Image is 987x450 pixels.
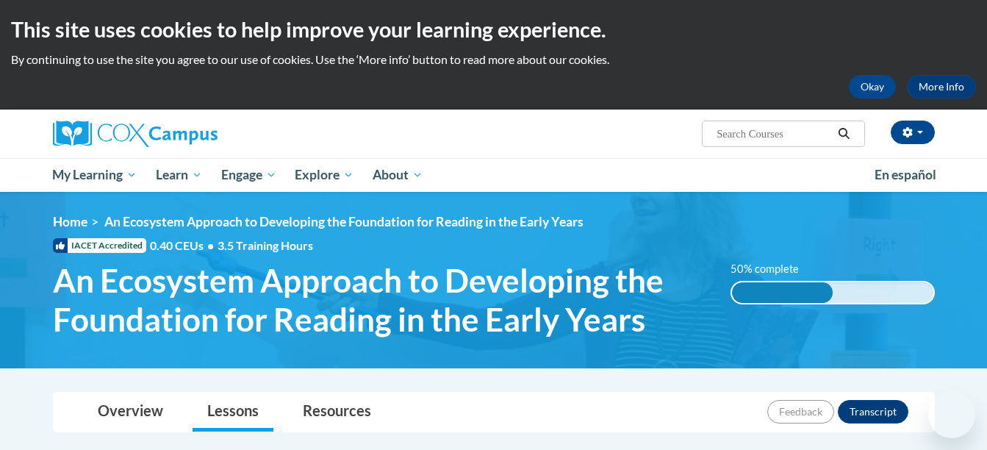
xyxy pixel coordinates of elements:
[53,238,146,253] span: IACET Accredited
[849,75,896,99] button: Okay
[43,158,147,192] a: My Learning
[838,400,908,424] button: Transcript
[83,393,178,432] a: Overview
[193,393,273,432] a: Lessons
[11,15,976,44] h2: This site uses cookies to help improve your learning experience.
[288,393,386,432] a: Resources
[715,125,833,143] input: Search Courses
[104,214,584,229] span: An Ecosystem Approach to Developing the Foundation for Reading in the Early Years
[212,158,286,192] a: Engage
[363,158,432,192] a: About
[52,166,137,184] span: My Learning
[767,400,834,424] button: Feedback
[295,166,353,184] span: Explore
[150,238,218,254] span: 0.40 CEUs
[146,158,212,192] a: Learn
[865,160,946,190] a: En español
[53,121,218,147] img: Cox Campus
[875,167,936,182] span: En español
[373,166,423,184] span: About
[218,238,313,252] span: 3.5 Training Hours
[731,261,815,277] label: 50% complete
[833,125,855,143] button: Search
[53,214,87,229] a: Home
[732,282,833,303] div: 50% complete
[156,166,202,184] span: Learn
[285,158,363,192] a: Explore
[53,121,332,147] a: Cox Campus
[53,261,709,339] span: An Ecosystem Approach to Developing the Foundation for Reading in the Early Years
[207,238,214,252] span: •
[907,75,976,99] a: More Info
[928,391,975,438] iframe: Button to launch messaging window
[891,121,935,144] button: Account Settings
[221,166,276,184] span: Engage
[11,51,976,68] p: By continuing to use the site you agree to our use of cookies. Use the ‘More info’ button to read...
[31,158,957,192] div: Main menu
